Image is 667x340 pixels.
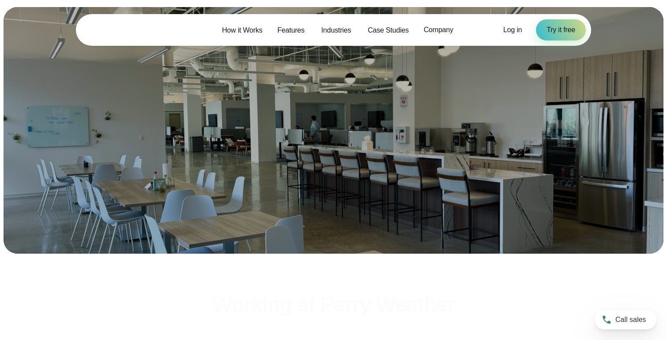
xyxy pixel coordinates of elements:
[547,25,575,35] span: Try it free
[503,25,522,35] a: Log in
[423,25,453,35] span: Company
[222,25,262,36] span: How it Works
[214,21,270,39] a: How it Works
[536,19,586,41] a: Try it free
[615,314,646,325] span: Call sales
[321,25,351,36] span: Industries
[368,25,409,36] span: Case Studies
[503,26,522,33] span: Log in
[595,310,656,329] a: Call sales
[277,25,305,36] span: Features
[360,21,416,39] a: Case Studies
